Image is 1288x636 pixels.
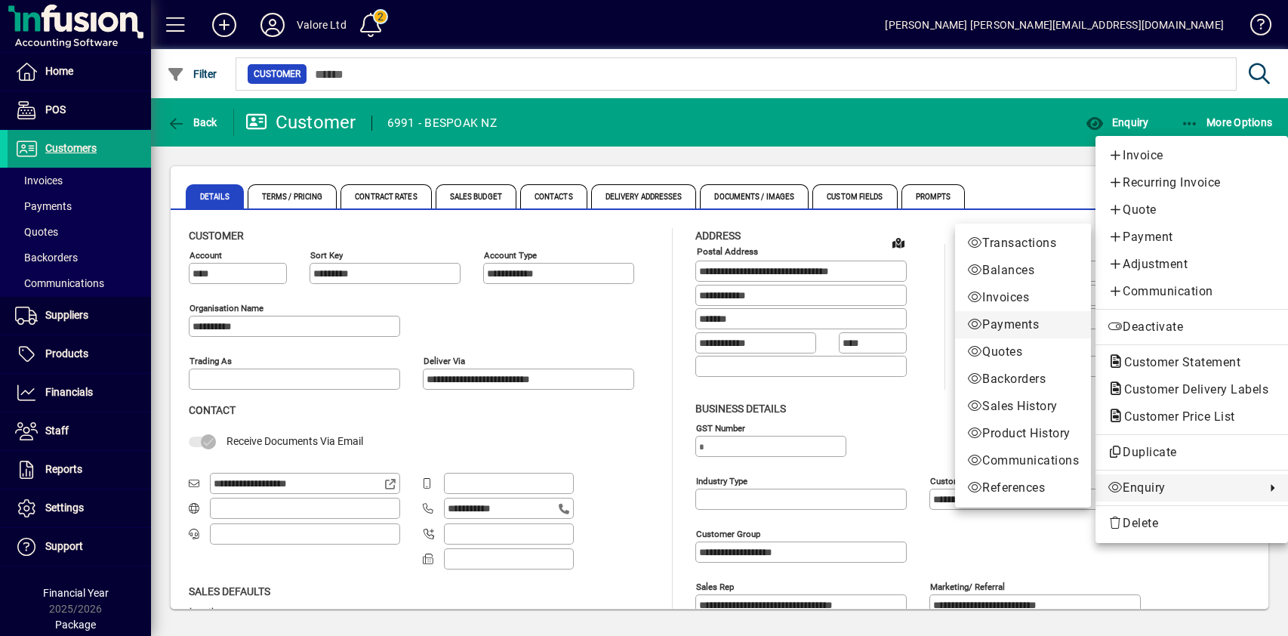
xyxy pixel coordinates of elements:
[967,397,1079,415] span: Sales History
[1108,409,1243,424] span: Customer Price List
[1108,382,1276,397] span: Customer Delivery Labels
[967,479,1079,497] span: References
[1108,255,1276,273] span: Adjustment
[1095,313,1288,341] button: Deactivate customer
[1108,479,1258,497] span: Enquiry
[967,370,1079,388] span: Backorders
[1108,443,1276,462] span: Duplicate
[967,289,1079,307] span: Invoices
[967,343,1079,361] span: Quotes
[1108,174,1276,192] span: Recurring Invoice
[1108,201,1276,219] span: Quote
[967,452,1079,470] span: Communications
[1108,355,1248,369] span: Customer Statement
[1108,228,1276,246] span: Payment
[1108,147,1276,165] span: Invoice
[1108,318,1276,336] span: Deactivate
[967,425,1079,443] span: Product History
[967,316,1079,334] span: Payments
[1108,514,1276,533] span: Delete
[967,234,1079,252] span: Transactions
[1108,282,1276,301] span: Communication
[967,261,1079,279] span: Balances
